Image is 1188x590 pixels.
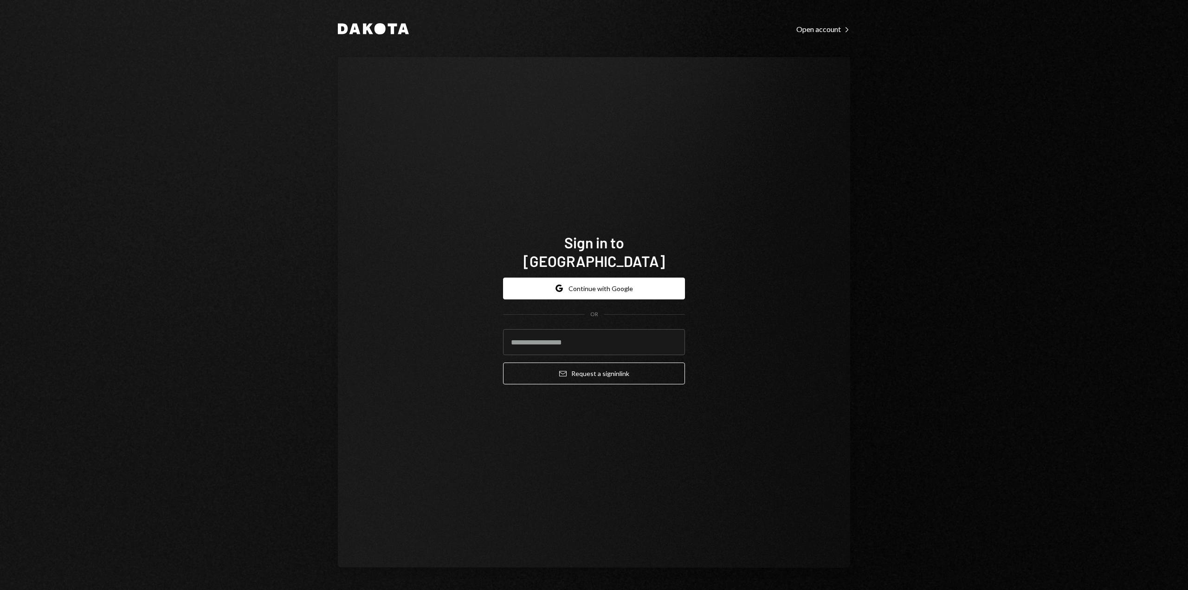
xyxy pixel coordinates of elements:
[503,363,685,384] button: Request a signinlink
[503,233,685,270] h1: Sign in to [GEOGRAPHIC_DATA]
[796,25,850,34] div: Open account
[590,311,598,318] div: OR
[503,278,685,299] button: Continue with Google
[796,24,850,34] a: Open account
